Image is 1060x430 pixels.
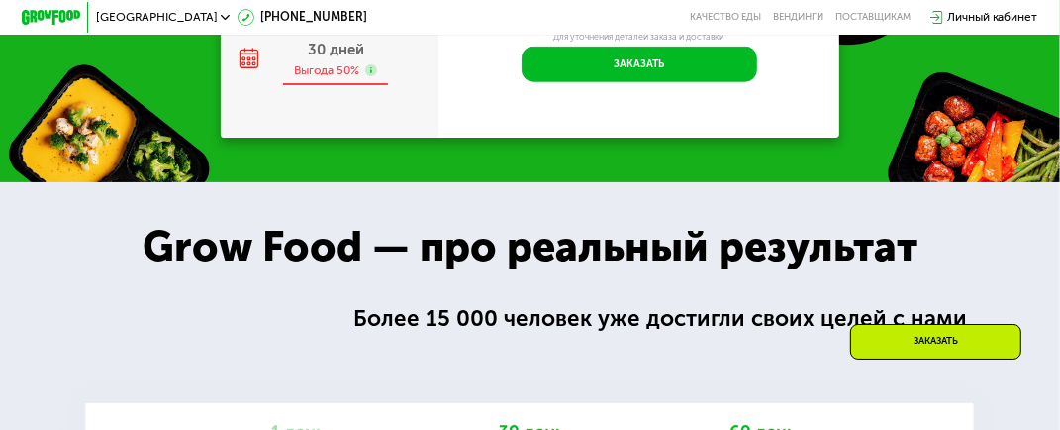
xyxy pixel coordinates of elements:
[522,47,757,82] button: Заказать
[294,62,359,78] div: Выгода 50%
[850,324,1021,360] div: Заказать
[522,32,757,44] div: Для уточнения деталей заказа и доставки
[238,9,368,27] a: [PHONE_NUMBER]
[690,12,761,24] a: Качество еды
[835,12,911,24] div: поставщикам
[308,41,364,58] span: 30 дней
[947,9,1038,27] div: Личный кабинет
[96,12,218,24] span: [GEOGRAPHIC_DATA]
[773,12,823,24] a: Вендинги
[353,302,972,337] div: Более 15 000 человек уже достигли своих целей с нами
[113,216,948,279] div: Grow Food — про реальный результат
